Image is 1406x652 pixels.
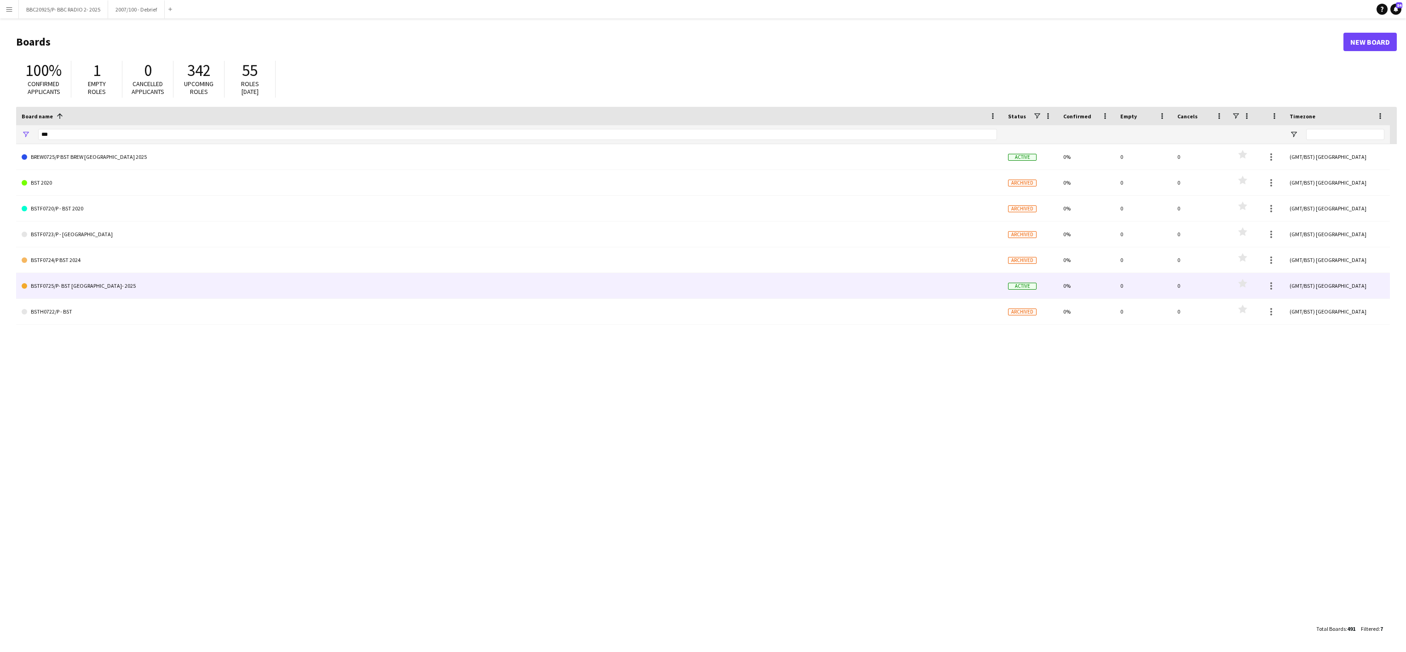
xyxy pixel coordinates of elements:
[1172,273,1229,298] div: 0
[1008,205,1037,212] span: Archived
[1284,299,1390,324] div: (GMT/BST) [GEOGRAPHIC_DATA]
[1172,247,1229,273] div: 0
[1115,196,1172,221] div: 0
[144,60,152,81] span: 0
[19,0,108,18] button: BBC20925/P- BBC RADIO 2- 2025
[22,247,997,273] a: BSTF0724/P BST 2024
[1063,113,1091,120] span: Confirmed
[1316,620,1355,638] div: :
[1284,247,1390,273] div: (GMT/BST) [GEOGRAPHIC_DATA]
[1115,144,1172,169] div: 0
[1172,221,1229,247] div: 0
[1316,625,1346,632] span: Total Boards
[1284,221,1390,247] div: (GMT/BST) [GEOGRAPHIC_DATA]
[1058,144,1115,169] div: 0%
[108,0,165,18] button: 2007/100 - Debrief
[1120,113,1137,120] span: Empty
[187,60,211,81] span: 342
[25,60,62,81] span: 100%
[22,299,997,325] a: BSTH0722/P - BST
[1058,273,1115,298] div: 0%
[242,60,258,81] span: 55
[28,80,60,96] span: Confirmed applicants
[1008,180,1037,186] span: Archived
[1058,299,1115,324] div: 0%
[22,113,53,120] span: Board name
[1058,247,1115,273] div: 0%
[93,60,101,81] span: 1
[1284,273,1390,298] div: (GMT/BST) [GEOGRAPHIC_DATA]
[1343,33,1397,51] a: New Board
[1058,196,1115,221] div: 0%
[1347,625,1355,632] span: 491
[1290,130,1298,139] button: Open Filter Menu
[132,80,164,96] span: Cancelled applicants
[1172,196,1229,221] div: 0
[1172,299,1229,324] div: 0
[1396,2,1402,8] span: 84
[1284,144,1390,169] div: (GMT/BST) [GEOGRAPHIC_DATA]
[1008,113,1026,120] span: Status
[184,80,213,96] span: Upcoming roles
[1008,309,1037,315] span: Archived
[1284,196,1390,221] div: (GMT/BST) [GEOGRAPHIC_DATA]
[1008,154,1037,161] span: Active
[88,80,106,96] span: Empty roles
[22,130,30,139] button: Open Filter Menu
[1172,170,1229,195] div: 0
[1290,113,1315,120] span: Timezone
[1306,129,1384,140] input: Timezone Filter Input
[1380,625,1383,632] span: 7
[1172,144,1229,169] div: 0
[1008,231,1037,238] span: Archived
[1390,4,1401,15] a: 84
[241,80,259,96] span: Roles [DATE]
[1284,170,1390,195] div: (GMT/BST) [GEOGRAPHIC_DATA]
[1177,113,1198,120] span: Cancels
[22,196,997,221] a: BSTF0720/P - BST 2020
[1008,283,1037,290] span: Active
[38,129,997,140] input: Board name Filter Input
[1058,170,1115,195] div: 0%
[16,35,1343,49] h1: Boards
[1361,625,1379,632] span: Filtered
[1008,257,1037,264] span: Archived
[22,144,997,170] a: BREW0725/P BST BREW [GEOGRAPHIC_DATA] 2025
[22,221,997,247] a: BSTF0723/P - [GEOGRAPHIC_DATA]
[1115,299,1172,324] div: 0
[1115,170,1172,195] div: 0
[1115,221,1172,247] div: 0
[22,273,997,299] a: BSTF0725/P- BST [GEOGRAPHIC_DATA]- 2025
[22,170,997,196] a: BST 2020
[1115,247,1172,273] div: 0
[1361,620,1383,638] div: :
[1115,273,1172,298] div: 0
[1058,221,1115,247] div: 0%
